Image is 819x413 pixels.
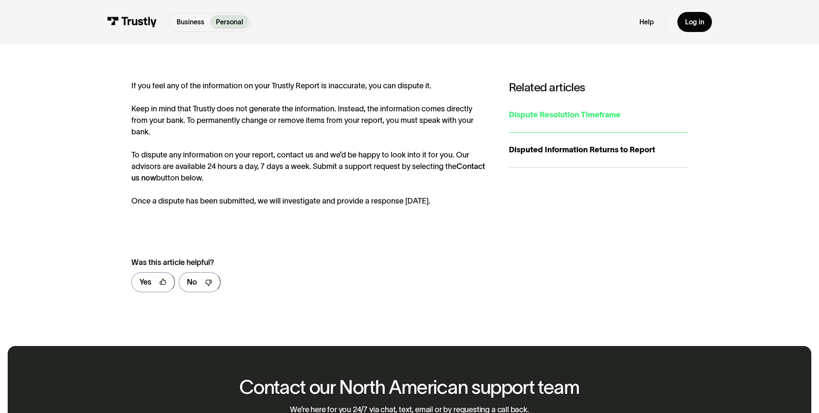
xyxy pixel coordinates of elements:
a: Dispute Resolution Timeframe [509,98,688,133]
div: Log in [685,18,704,26]
div: Yes [139,276,151,288]
div: No [187,276,197,288]
a: Help [639,18,654,26]
strong: Contact us now [131,162,485,182]
p: Business [177,17,204,27]
p: Personal [216,17,243,27]
a: Personal [210,15,249,29]
a: No [179,272,221,292]
div: Was this article helpful? [131,257,469,268]
a: Business [171,15,210,29]
a: Log in [677,12,712,32]
h3: Related articles [509,80,688,94]
a: Yes [131,272,175,292]
h2: Contact our North American support team [239,377,579,398]
div: Dispute Resolution Timeframe [509,109,688,121]
a: Disputed Information Returns to Report [509,133,688,168]
div: If you feel any of the information on your Trustly Report is inaccurate, you can dispute it. Keep... [131,80,490,207]
div: Disputed Information Returns to Report [509,144,688,156]
img: Trustly Logo [107,17,157,27]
